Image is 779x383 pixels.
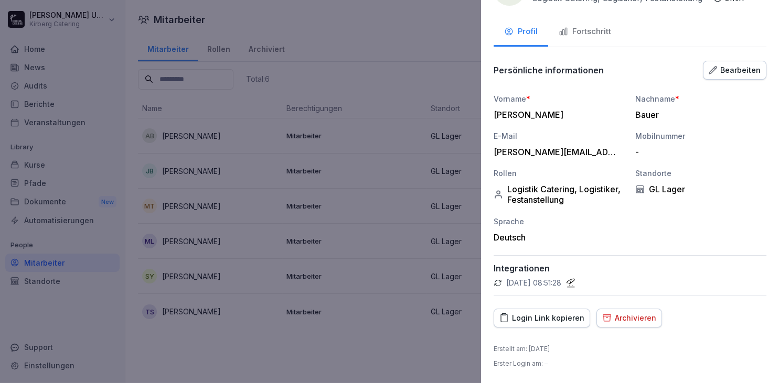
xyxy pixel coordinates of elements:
p: Erstellt am : [DATE] [494,344,550,354]
button: Bearbeiten [703,61,766,80]
div: GL Lager [635,184,766,194]
div: Mobilnummer [635,130,766,141]
button: Profil [494,18,548,47]
div: [PERSON_NAME] [494,110,620,120]
div: Standorte [635,168,766,179]
span: – [545,359,548,367]
p: [DATE] 08:51:28 [506,278,561,288]
div: Archivieren [602,312,656,324]
div: [PERSON_NAME][EMAIL_ADDRESS][DOMAIN_NAME] [494,147,620,157]
div: E-Mail [494,130,625,141]
p: Integrationen [494,263,766,273]
div: Login Link kopieren [499,312,584,324]
div: Rollen [494,168,625,179]
div: Sprache [494,216,625,227]
div: Vorname [494,93,625,104]
img: personio.svg [565,278,576,288]
div: Deutsch [494,232,625,243]
button: Fortschritt [548,18,622,47]
div: Logistik Catering, Logistiker, Festanstellung [494,184,625,205]
div: Bearbeiten [709,64,761,76]
div: - [635,147,761,157]
p: Persönliche informationen [494,65,604,75]
div: Fortschritt [559,26,611,38]
div: Nachname [635,93,766,104]
p: Erster Login am : [494,359,548,368]
div: Bauer [635,110,761,120]
div: Profil [504,26,538,38]
button: Archivieren [596,309,662,327]
button: Login Link kopieren [494,309,590,327]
